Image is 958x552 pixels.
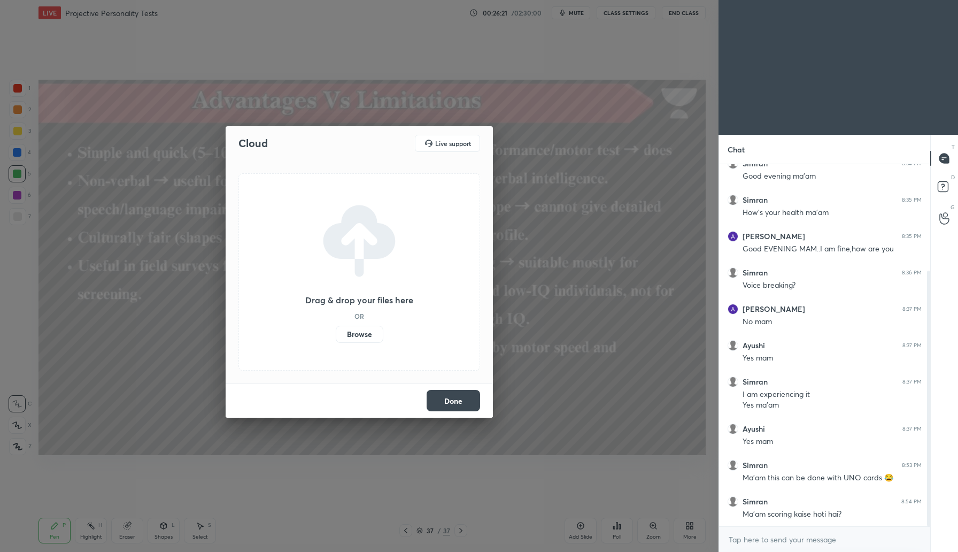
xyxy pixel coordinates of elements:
[743,377,768,387] h6: Simran
[902,342,922,349] div: 8:37 PM
[743,341,765,350] h6: Ayushi
[743,268,768,278] h6: Simran
[902,306,922,312] div: 8:37 PM
[902,197,922,203] div: 8:35 PM
[238,136,268,150] h2: Cloud
[719,135,753,164] p: Chat
[902,270,922,276] div: 8:36 PM
[743,424,765,434] h6: Ayushi
[902,462,922,469] div: 8:53 PM
[743,208,922,218] div: How's your health ma'am
[952,143,955,151] p: T
[728,267,738,278] img: default.png
[743,497,768,507] h6: Simran
[743,280,922,291] div: Voice breaking?
[951,173,955,181] p: D
[743,400,922,411] div: Yes ma'am
[728,195,738,205] img: default.png
[719,164,930,526] div: grid
[728,460,738,471] img: default.png
[728,496,738,507] img: default.png
[951,203,955,211] p: G
[743,244,922,255] div: Good EVENING MAM..I am fine,how are you
[728,340,738,351] img: default.png
[901,499,922,505] div: 8:54 PM
[902,379,922,385] div: 8:37 PM
[743,389,922,400] div: I am experiencing it
[728,377,738,387] img: default.png
[743,304,805,314] h6: [PERSON_NAME]
[743,461,768,470] h6: Simran
[743,353,922,364] div: Yes mam
[743,436,922,447] div: Yes mam
[743,232,805,241] h6: [PERSON_NAME]
[435,140,471,147] h5: Live support
[427,390,480,411] button: Done
[743,317,922,327] div: No mam
[728,424,738,434] img: default.png
[743,473,922,484] div: Ma'am this can be done with UNO cards 😂
[305,296,413,304] h3: Drag & drop your files here
[743,195,768,205] h6: Simran
[902,233,922,240] div: 8:35 PM
[743,171,922,182] div: Good evening ma'am
[728,304,738,315] img: 916aadb5705e4413918ad49cf3bbc1cb.30384380_3
[743,509,922,520] div: Ma'am scoring kaise hoti hai?
[354,313,364,319] h5: OR
[902,426,922,432] div: 8:37 PM
[728,231,738,242] img: 916aadb5705e4413918ad49cf3bbc1cb.30384380_3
